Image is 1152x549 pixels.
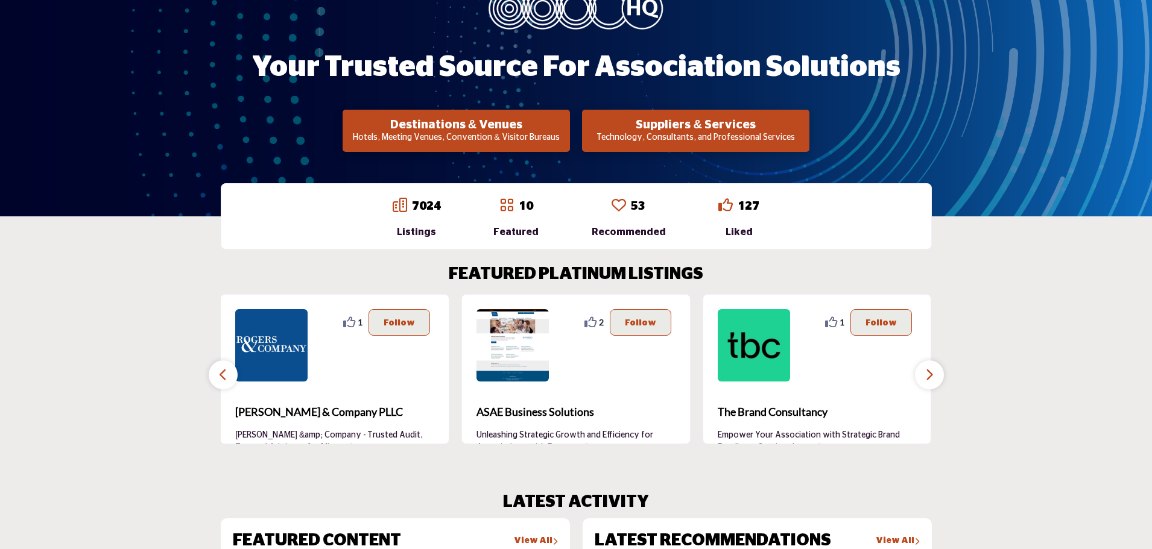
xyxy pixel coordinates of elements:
[493,225,539,239] div: Featured
[384,316,415,329] p: Follow
[625,316,656,329] p: Follow
[718,225,759,239] div: Liked
[612,198,626,215] a: Go to Recommended
[476,396,676,428] a: ASAE Business Solutions
[840,316,844,328] span: 1
[631,200,645,212] a: 53
[876,535,920,547] a: View All
[235,396,434,428] b: Rogers & Company PLLC
[850,309,912,336] button: Follow
[476,429,676,453] p: Unleashing Strategic Growth and Efficiency for Associations with Exper
[358,316,362,328] span: 1
[412,200,441,212] a: 7024
[369,309,430,336] button: Follow
[343,110,570,152] button: Destinations & Venues Hotels, Meeting Venues, Convention & Visitor Bureaus
[449,265,703,285] h2: FEATURED PLATINUM LISTINGS
[718,429,917,453] p: Empower Your Association with Strategic Brand Excellence Serving the
[343,444,391,452] a: View More
[503,492,649,513] h2: LATEST ACTIVITY
[346,132,566,144] p: Hotels, Meeting Venues, Convention & Visitor Bureaus
[519,200,533,212] a: 10
[578,444,627,452] a: View More
[346,118,566,132] h2: Destinations & Venues
[582,110,809,152] button: Suppliers & Services Technology, Consultants, and Professional Services
[476,404,676,420] span: ASAE Business Solutions
[811,444,859,452] a: View More
[738,200,759,212] a: 127
[476,309,549,381] img: ASAE Business Solutions
[718,396,917,428] a: The Brand Consultancy
[599,316,604,328] span: 2
[586,118,806,132] h2: Suppliers & Services
[569,444,576,452] span: ...
[235,396,434,428] a: [PERSON_NAME] & Company PLLC
[334,444,341,452] span: ...
[499,198,514,215] a: Go to Featured
[718,198,733,212] i: Go to Liked
[393,225,441,239] div: Listings
[252,49,900,86] h1: Your Trusted Source for Association Solutions
[718,309,790,381] img: The Brand Consultancy
[592,225,666,239] div: Recommended
[718,404,917,420] span: The Brand Consultancy
[235,404,434,420] span: [PERSON_NAME] & Company PLLC
[514,535,558,547] a: View All
[235,429,434,453] p: [PERSON_NAME] &amp; Company - Trusted Audit, Tax, and Advisory for Mis
[802,444,809,452] span: ...
[866,316,897,329] p: Follow
[235,309,308,381] img: Rogers & Company PLLC
[610,309,671,336] button: Follow
[586,132,806,144] p: Technology, Consultants, and Professional Services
